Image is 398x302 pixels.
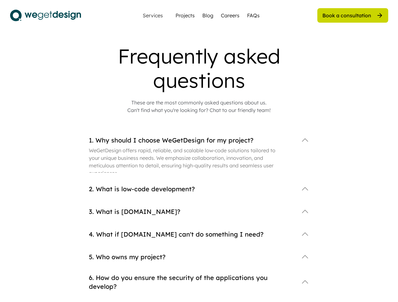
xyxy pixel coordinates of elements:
div: Book a consultation [322,12,371,19]
a: Careers [221,12,239,19]
div: 2. What is low-code development? [89,185,295,193]
a: FAQs [247,12,260,19]
div: 6. How do you ensure the security of the applications you develop? [89,273,295,291]
div: 4. What if [DOMAIN_NAME] can't do something I need? [89,230,295,239]
div: WeGetDesign offers rapid, reliable, and scalable low-code solutions tailored to your unique busin... [89,147,278,177]
div: 5. Who owns my project? [89,253,295,261]
a: Projects [176,12,195,19]
div: 1. Why should I choose WeGetDesign for my project? [89,136,295,145]
div: Frequently asked questions [73,44,325,92]
div: These are the most commonly asked questions about us. Can't find what you're looking for? Chat to... [127,99,271,114]
div: 3. What is [DOMAIN_NAME]? [89,207,295,216]
div: Services [140,13,165,18]
a: Blog [202,12,213,19]
img: logo.svg [10,8,81,23]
